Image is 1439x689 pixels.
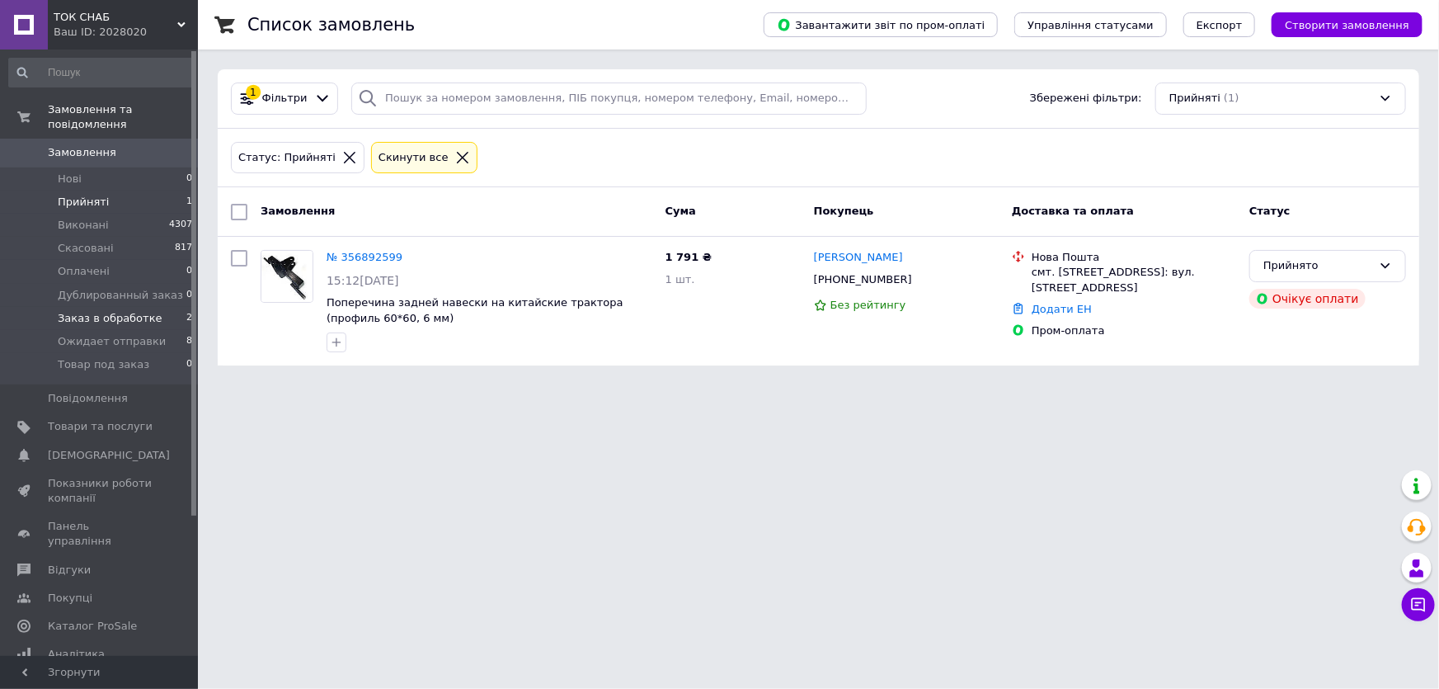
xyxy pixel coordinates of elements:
span: Прийняті [58,195,109,210]
a: Поперечина задней навески на китайские трактора (профиль 60*60, 6 мм) [327,296,623,324]
span: 1 шт. [665,273,695,286]
span: Управління статусами [1028,19,1154,31]
div: Ваш ID: 2028020 [54,25,198,40]
img: Фото товару [261,251,313,302]
input: Пошук за номером замовлення, ПІБ покупця, номером телефону, Email, номером накладної [351,83,866,115]
input: Пошук [8,58,194,87]
span: Товар под заказ [58,357,149,372]
button: Створити замовлення [1272,12,1423,37]
span: 2 [186,311,192,326]
span: [PHONE_NUMBER] [814,273,912,286]
span: 0 [186,288,192,303]
span: [DEMOGRAPHIC_DATA] [48,448,170,463]
button: Чат з покупцем [1402,588,1435,621]
span: 817 [175,241,192,256]
span: Прийняті [1169,91,1220,106]
a: Створити замовлення [1255,18,1423,31]
span: Доставка та оплата [1012,205,1134,217]
div: Нова Пошта [1032,250,1236,265]
div: Cкинути все [375,149,452,167]
span: 4307 [169,218,192,233]
button: Завантажити звіт по пром-оплаті [764,12,998,37]
div: Очікує оплати [1249,289,1366,309]
span: Збережені фільтри: [1030,91,1142,106]
span: Cума [665,205,696,217]
span: Створити замовлення [1285,19,1409,31]
h1: Список замовлень [247,15,415,35]
span: Замовлення та повідомлення [48,102,198,132]
span: 0 [186,357,192,372]
span: 1 [186,195,192,210]
span: Замовлення [48,145,116,160]
span: Покупець [814,205,874,217]
span: Фільтри [262,91,308,106]
span: Оплачені [58,264,110,279]
span: 0 [186,264,192,279]
span: Покупці [48,591,92,606]
div: Статус: Прийняті [235,149,339,167]
span: Скасовані [58,241,114,256]
span: 0 [186,172,192,186]
a: Додати ЕН [1032,303,1092,315]
span: 15:12[DATE] [327,274,399,287]
span: Товари та послуги [48,419,153,434]
span: (1) [1224,92,1239,104]
span: Панель управління [48,519,153,549]
span: 8 [186,334,192,349]
span: Відгуки [48,563,91,578]
span: Дублированный заказ [58,288,183,303]
button: Управління статусами [1014,12,1167,37]
a: № 356892599 [327,251,402,263]
div: 1 [246,85,261,100]
span: Статус [1249,205,1291,217]
span: Повідомлення [48,391,128,406]
a: Фото товару [261,250,313,303]
span: Експорт [1197,19,1243,31]
span: Заказ в обработке [58,311,162,326]
span: ТОК СНАБ [54,10,177,25]
span: 1 791 ₴ [665,251,712,263]
span: Завантажити звіт по пром-оплаті [777,17,985,32]
div: Пром-оплата [1032,323,1236,338]
button: Експорт [1183,12,1256,37]
span: Замовлення [261,205,335,217]
div: Прийнято [1263,257,1372,275]
span: Аналітика [48,647,105,662]
span: Виконані [58,218,109,233]
span: Без рейтингу [830,299,906,311]
span: Каталог ProSale [48,619,137,634]
span: Показники роботи компанії [48,476,153,506]
span: Нові [58,172,82,186]
span: Ожидает отправки [58,334,166,349]
a: [PERSON_NAME] [814,250,903,266]
div: смт. [STREET_ADDRESS]: вул. [STREET_ADDRESS] [1032,265,1236,295]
